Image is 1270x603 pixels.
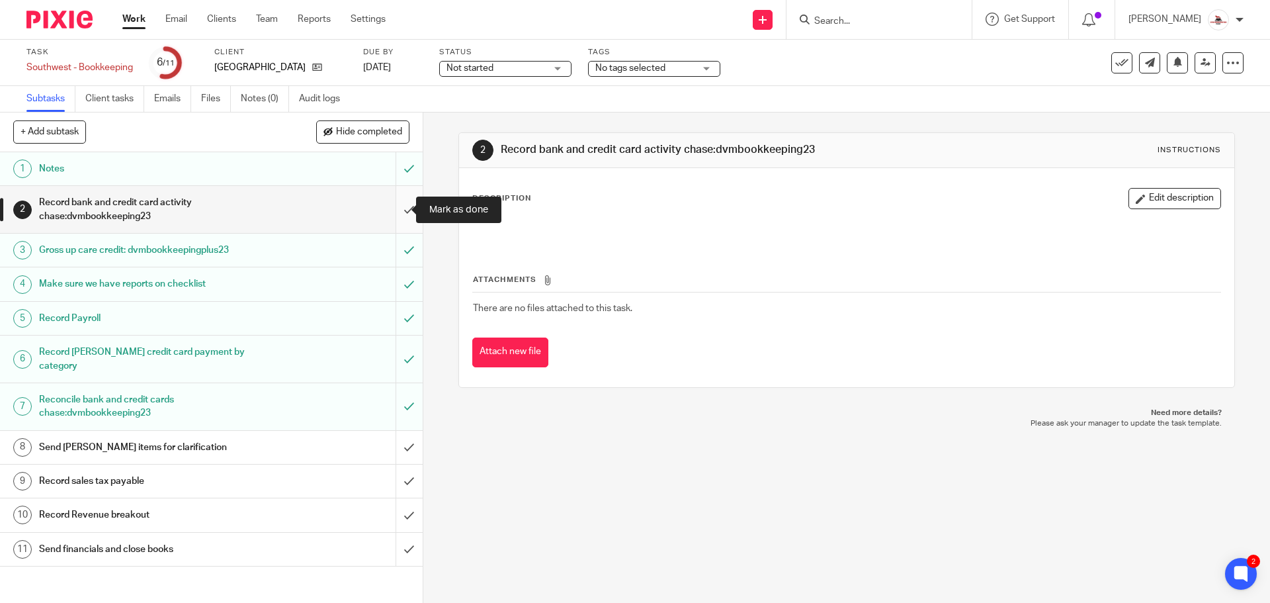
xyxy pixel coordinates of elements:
span: Get Support [1004,15,1055,24]
img: EtsyProfilePhoto.jpg [1208,9,1229,30]
a: Team [256,13,278,26]
h1: Make sure we have reports on checklist [39,274,268,294]
a: Subtasks [26,86,75,112]
div: Southwest - Bookkeeping [26,61,133,74]
input: Search [813,16,932,28]
h1: Record bank and credit card activity chase:dvmbookkeeping23 [39,193,268,226]
button: Hide completed [316,120,409,143]
label: Status [439,47,571,58]
a: Emails [154,86,191,112]
div: 10 [13,506,32,524]
p: Description [472,193,531,204]
div: 7 [13,397,32,416]
div: 6 [157,55,175,70]
div: 8 [13,438,32,457]
span: [DATE] [363,63,391,72]
h1: Send [PERSON_NAME] items for clarification [39,438,268,457]
p: Please ask your manager to update the task template. [472,418,1221,429]
div: 1 [13,160,32,178]
div: 4 [13,275,32,294]
button: + Add subtask [13,120,86,143]
a: Notes (0) [241,86,289,112]
a: Email [165,13,187,26]
a: Client tasks [85,86,144,112]
h1: Record bank and credit card activity chase:dvmbookkeeping23 [501,143,875,157]
div: 6 [13,350,32,369]
h1: Record [PERSON_NAME] credit card payment by category [39,342,268,376]
button: Attach new file [472,338,548,367]
span: Attachments [473,276,536,283]
div: 9 [13,472,32,490]
h1: Send financials and close books [39,539,268,559]
img: Pixie [26,11,93,28]
div: 2 [13,201,32,219]
div: 2 [1247,555,1260,568]
p: Need more details? [472,408,1221,418]
p: [GEOGRAPHIC_DATA] [214,61,306,74]
a: Work [122,13,146,26]
label: Task [26,47,133,58]
small: /11 [163,60,175,67]
a: Files [201,86,231,112]
label: Tags [588,47,720,58]
label: Client [214,47,347,58]
h1: Record Revenue breakout [39,505,268,525]
a: Audit logs [299,86,350,112]
span: No tags selected [595,64,665,73]
label: Due by [363,47,423,58]
button: Edit description [1128,188,1221,209]
div: 11 [13,540,32,559]
div: 5 [13,309,32,328]
p: [PERSON_NAME] [1128,13,1201,26]
div: 2 [472,140,493,161]
h1: Record sales tax payable [39,471,268,491]
a: Settings [351,13,386,26]
a: Reports [298,13,331,26]
span: Hide completed [336,127,402,138]
h1: Notes [39,159,268,179]
span: There are no files attached to this task. [473,304,632,313]
div: 3 [13,241,32,259]
h1: Record Payroll [39,308,268,328]
a: Clients [207,13,236,26]
h1: Reconcile bank and credit cards chase:dvmbookkeeping23 [39,390,268,424]
h1: Gross up care credit: dvmbookkeepingplus23 [39,240,268,260]
div: Instructions [1158,145,1221,156]
span: Not started [446,64,493,73]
